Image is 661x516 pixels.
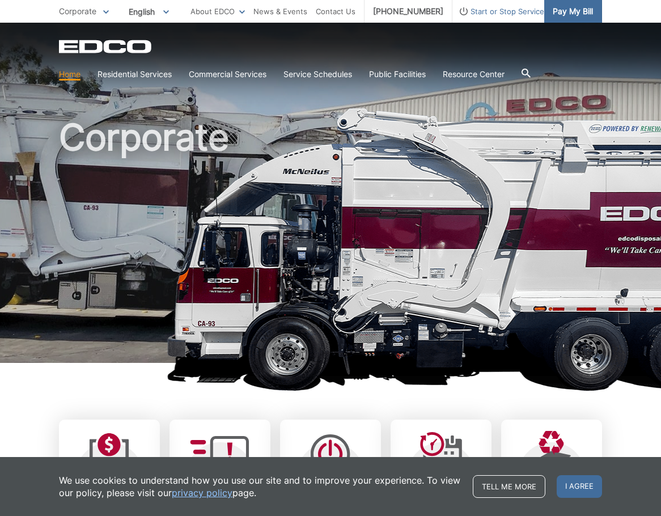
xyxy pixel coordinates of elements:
h1: Corporate [59,119,602,368]
a: Commercial Services [189,68,266,81]
span: English [120,2,177,21]
a: Tell me more [473,475,545,498]
a: EDCD logo. Return to the homepage. [59,40,153,53]
a: Residential Services [98,68,172,81]
a: Service Schedules [283,68,352,81]
a: Resource Center [443,68,505,81]
a: About EDCO [190,5,245,18]
span: Corporate [59,6,96,16]
a: Contact Us [316,5,355,18]
span: I agree [557,475,602,498]
p: We use cookies to understand how you use our site and to improve your experience. To view our pol... [59,474,461,499]
span: Pay My Bill [553,5,593,18]
a: News & Events [253,5,307,18]
a: Public Facilities [369,68,426,81]
a: privacy policy [172,487,232,499]
a: Home [59,68,80,81]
